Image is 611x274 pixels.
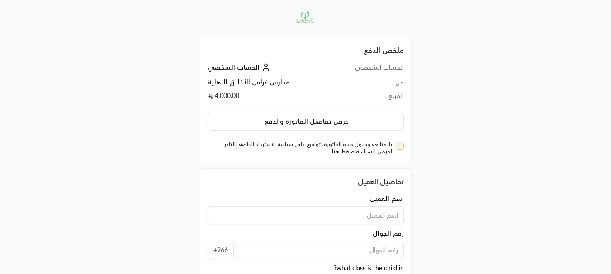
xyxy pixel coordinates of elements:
[211,141,392,155] label: بالمتابعة وقبول هذه الفاتورة، توافق على سياسة الاسترداد الخاصة بالتاجر. لعرض السياسة .
[370,194,404,203] span: اسم العميل
[334,264,404,273] span: what class is the child in?
[291,5,320,30] img: Company Logo
[236,241,404,259] input: رقم الجوال
[208,206,404,224] input: اسم العميل
[330,63,403,78] td: الحساب الشخصي
[330,78,403,91] td: من
[208,91,331,105] td: 4,000.00
[208,112,404,131] button: عرض تفاصيل الفاتورة والدفع
[332,148,356,155] a: اضغط هنا
[208,45,404,56] h2: ملخص الدفع
[330,91,403,105] td: المبلغ
[208,176,404,187] div: تفاصيل العميل
[208,241,234,259] span: +966
[208,63,260,71] span: الحساب الشخصي
[208,63,272,71] a: الحساب الشخصي
[208,78,331,91] td: مدارس غراس الأخلاق الأهلية
[373,229,404,238] span: رقم الجوال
